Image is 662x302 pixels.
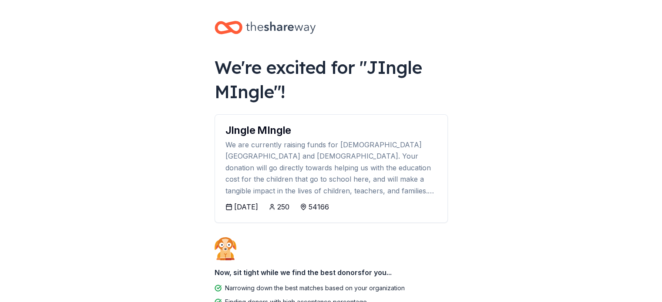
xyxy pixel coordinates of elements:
[225,139,437,196] div: We are currently raising funds for [DEMOGRAPHIC_DATA][GEOGRAPHIC_DATA] and [DEMOGRAPHIC_DATA]. Yo...
[215,55,448,104] div: We're excited for " JIngle MIngle "!
[225,283,405,293] div: Narrowing down the best matches based on your organization
[309,202,329,212] div: 54166
[234,202,258,212] div: [DATE]
[277,202,289,212] div: 250
[215,237,236,260] img: Dog waiting patiently
[225,125,437,136] div: JIngle MIngle
[215,264,448,281] div: Now, sit tight while we find the best donors for you...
